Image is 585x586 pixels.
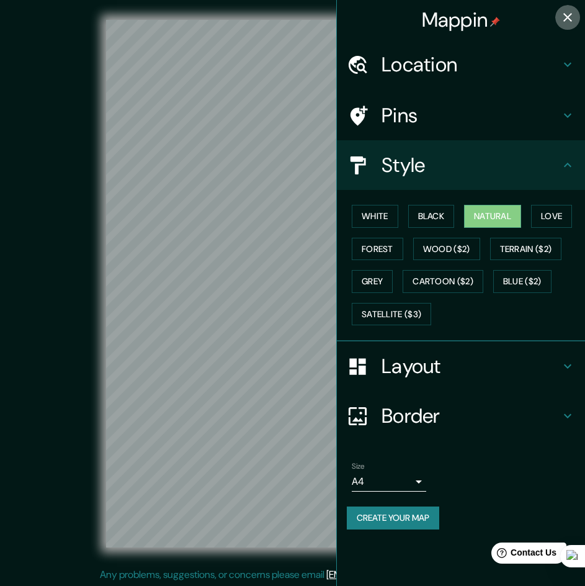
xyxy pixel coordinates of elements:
[475,538,571,572] iframe: Help widget launcher
[352,270,393,293] button: Grey
[493,270,552,293] button: Blue ($2)
[352,205,398,228] button: White
[382,403,560,428] h4: Border
[352,461,365,472] label: Size
[106,20,479,548] canvas: Map
[490,238,562,261] button: Terrain ($2)
[337,40,585,89] div: Location
[382,52,560,77] h4: Location
[422,7,501,32] h4: Mappin
[403,270,483,293] button: Cartoon ($2)
[382,153,560,178] h4: Style
[352,303,431,326] button: Satellite ($3)
[337,391,585,441] div: Border
[337,140,585,190] div: Style
[413,238,480,261] button: Wood ($2)
[347,507,439,530] button: Create your map
[531,205,572,228] button: Love
[100,567,481,582] p: Any problems, suggestions, or concerns please email .
[490,17,500,27] img: pin-icon.png
[337,91,585,140] div: Pins
[352,472,426,492] div: A4
[337,341,585,391] div: Layout
[464,205,521,228] button: Natural
[408,205,455,228] button: Black
[382,103,560,128] h4: Pins
[382,354,560,379] h4: Layout
[326,568,480,581] a: [EMAIL_ADDRESS][DOMAIN_NAME]
[352,238,403,261] button: Forest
